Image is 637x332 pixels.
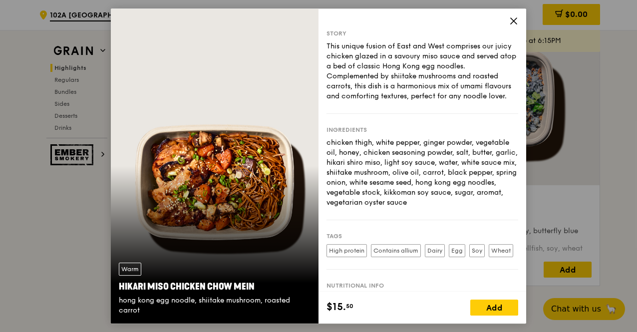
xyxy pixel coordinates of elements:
[346,302,353,310] span: 50
[326,138,518,208] div: chicken thigh, white pepper, ginger powder, vegetable oil, honey, chicken seasoning powder, salt,...
[326,29,518,37] div: Story
[326,300,346,315] span: $15.
[119,263,141,276] div: Warm
[326,232,518,240] div: Tags
[326,41,518,101] div: This unique fusion of East and West comprises our juicy chicken glazed in a savoury miso sauce an...
[326,126,518,134] div: Ingredients
[119,296,311,316] div: hong kong egg noodle, shiitake mushroom, roasted carrot
[470,300,518,316] div: Add
[326,244,367,257] label: High protein
[449,244,465,257] label: Egg
[371,244,421,257] label: Contains allium
[425,244,445,257] label: Dairy
[326,282,518,290] div: Nutritional info
[119,280,311,294] div: Hikari Miso Chicken Chow Mein
[469,244,485,257] label: Soy
[489,244,513,257] label: Wheat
